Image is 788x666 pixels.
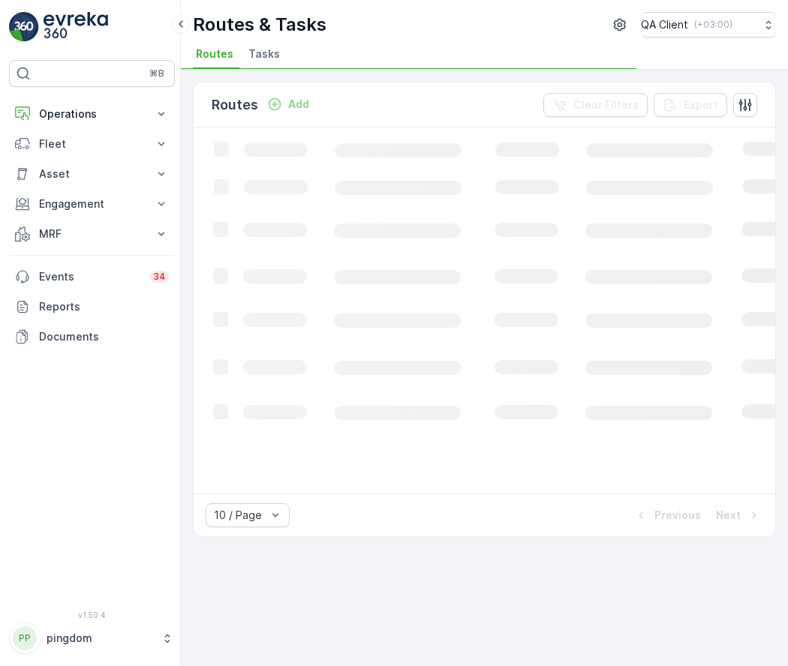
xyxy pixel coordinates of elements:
div: PP [13,626,37,650]
p: ⌘B [149,67,164,79]
p: QA Client [641,17,688,32]
a: Documents [9,322,175,352]
span: Routes [196,46,233,61]
p: Export [684,97,718,112]
p: Previous [654,508,701,523]
p: MRF [39,226,145,241]
p: Events [39,269,141,284]
p: Operations [39,106,145,121]
button: Next [714,506,763,524]
button: PPpingdom [9,622,175,654]
p: Routes & Tasks [193,13,326,37]
button: QA Client(+03:00) [641,12,776,37]
button: Previous [632,506,702,524]
button: MRF [9,219,175,249]
p: Add [288,97,309,112]
button: Engagement [9,189,175,219]
button: Clear Filters [543,93,648,117]
img: logo_light-DOdMpM7g.png [44,12,108,42]
p: Documents [39,329,169,344]
button: Asset [9,159,175,189]
p: Engagement [39,196,145,211]
button: Add [261,95,315,113]
p: ( +03:00 ) [694,19,732,31]
p: Next [716,508,741,523]
a: Reports [9,292,175,322]
p: 34 [153,271,166,283]
p: pingdom [47,631,154,646]
button: Fleet [9,129,175,159]
span: Tasks [248,46,280,61]
img: logo [9,12,39,42]
button: Operations [9,99,175,129]
p: Fleet [39,136,145,151]
p: Asset [39,166,145,181]
p: Routes [212,94,258,115]
p: Reports [39,299,169,314]
button: Export [654,93,727,117]
p: Clear Filters [573,97,639,112]
a: Events34 [9,262,175,292]
span: v 1.50.4 [9,610,175,619]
